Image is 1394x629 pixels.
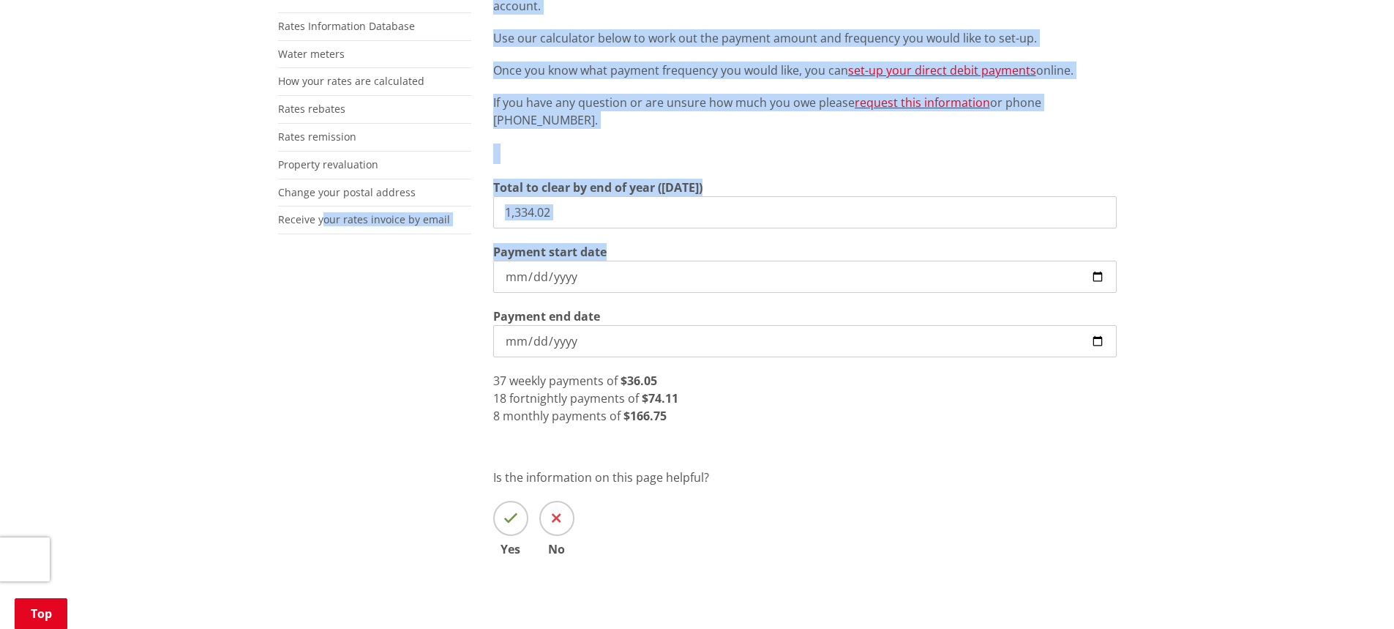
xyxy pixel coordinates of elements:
span: weekly payments of [509,373,618,389]
span: Yes [493,543,528,555]
span: 18 [493,390,506,406]
strong: $74.11 [642,390,678,406]
a: Water meters [278,47,345,61]
p: Use our calculator below to work out the payment amount and frequency you would like to set-up. [493,29,1117,47]
span: 8 [493,408,500,424]
a: Property revaluation [278,157,378,171]
strong: $36.05 [621,373,657,389]
span: monthly payments of [503,408,621,424]
span: 37 [493,373,506,389]
span: fortnightly payments of [509,390,639,406]
a: Change your postal address [278,185,416,199]
p: If you have any question or are unsure how much you owe please or phone [PHONE_NUMBER]. [493,94,1117,129]
label: Payment start date [493,243,607,261]
a: set-up your direct debit payments [848,62,1036,78]
a: Rates remission [278,130,356,144]
iframe: Messenger Launcher [1327,567,1379,620]
strong: $166.75 [623,408,667,424]
a: Top [15,598,67,629]
a: request this information [855,94,990,111]
a: Rates rebates [278,102,345,116]
label: Total to clear by end of year ([DATE]) [493,179,702,196]
span: No [539,543,574,555]
p: Once you know what payment frequency you would like, you can online. [493,62,1117,79]
a: How your rates are calculated [278,74,424,88]
a: Rates Information Database [278,19,415,33]
a: Receive your rates invoice by email [278,212,450,226]
label: Payment end date [493,308,600,325]
p: Is the information on this page helpful? [493,469,1117,486]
